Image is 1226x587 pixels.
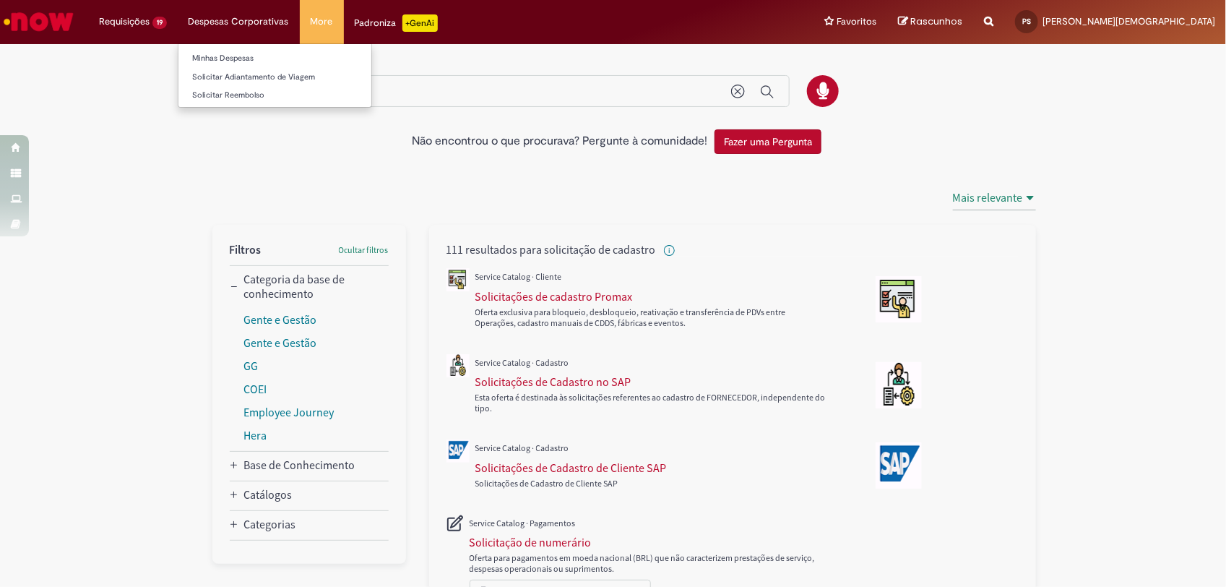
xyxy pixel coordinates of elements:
[1042,15,1215,27] span: [PERSON_NAME][DEMOGRAPHIC_DATA]
[715,129,821,154] button: Fazer uma Pergunta
[910,14,962,28] span: Rascunhos
[178,51,371,67] a: Minhas Despesas
[311,14,333,29] span: More
[189,14,289,29] span: Despesas Corporativas
[1022,17,1031,26] span: PS
[412,135,707,148] h2: Não encontrou o que procurava? Pergunte à comunidade!
[355,14,438,32] div: Padroniza
[178,43,372,108] ul: Despesas Corporativas
[99,14,150,29] span: Requisições
[178,69,371,85] a: Solicitar Adiantamento de Viagem
[898,15,962,29] a: Rascunhos
[402,14,438,32] p: +GenAi
[1,7,76,36] img: ServiceNow
[178,87,371,103] a: Solicitar Reembolso
[837,14,876,29] span: Favoritos
[152,17,167,29] span: 19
